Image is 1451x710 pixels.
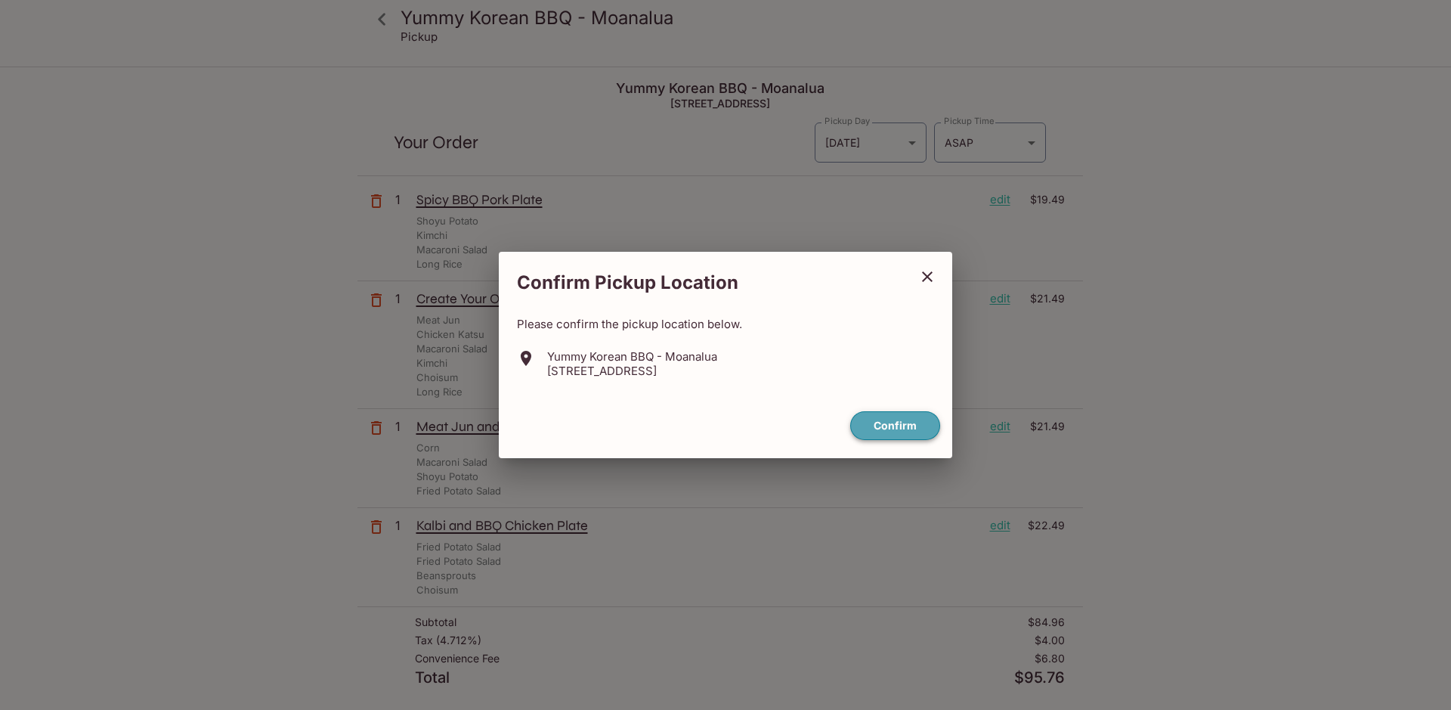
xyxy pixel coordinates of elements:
h2: Confirm Pickup Location [499,264,908,302]
button: close [908,258,946,296]
p: Yummy Korean BBQ - Moanalua [547,349,717,364]
button: confirm [850,411,940,441]
p: Please confirm the pickup location below. [517,317,934,331]
p: [STREET_ADDRESS] [547,364,717,378]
